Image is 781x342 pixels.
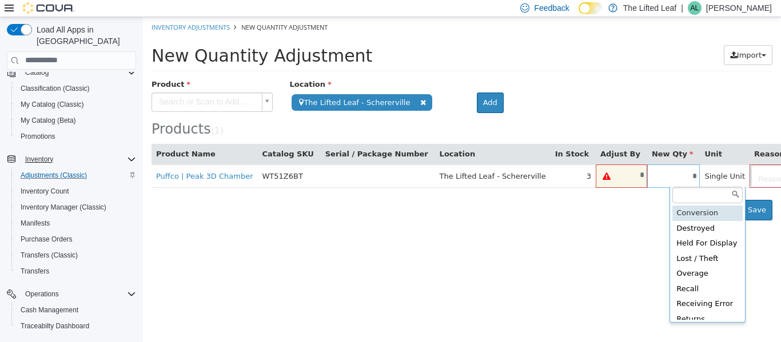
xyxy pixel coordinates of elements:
[21,251,78,260] span: Transfers (Classic)
[16,114,136,127] span: My Catalog (Beta)
[11,96,141,112] button: My Catalog (Classic)
[11,318,141,334] button: Traceabilty Dashboard
[688,1,702,15] div: Anna Lutz
[529,249,600,264] div: Overage
[32,24,136,47] span: Load All Apps in [GEOGRAPHIC_DATA]
[529,188,600,204] div: Conversion
[16,114,81,127] a: My Catalog (Beta)
[11,128,141,144] button: Promotions
[21,152,58,166] button: Inventory
[21,203,106,212] span: Inventory Manager (Classic)
[25,155,53,164] span: Inventory
[11,81,141,96] button: Classification (Classic)
[21,321,89,331] span: Traceabilty Dashboard
[16,184,136,198] span: Inventory Count
[16,303,136,317] span: Cash Management
[11,302,141,318] button: Cash Management
[21,267,49,276] span: Transfers
[529,234,600,250] div: Lost / Theft
[579,2,603,14] input: Dark Mode
[16,264,136,278] span: Transfers
[529,264,600,280] div: Recall
[16,264,54,278] a: Transfers
[16,248,136,262] span: Transfers (Classic)
[706,1,772,15] p: [PERSON_NAME]
[16,216,136,230] span: Manifests
[16,130,136,143] span: Promotions
[16,200,111,214] a: Inventory Manager (Classic)
[25,68,49,77] span: Catalog
[11,263,141,279] button: Transfers
[21,66,53,79] button: Catalog
[2,151,141,167] button: Inventory
[21,171,87,180] span: Adjustments (Classic)
[529,279,600,295] div: Receiving Error
[11,183,141,199] button: Inventory Count
[579,14,579,15] span: Dark Mode
[529,219,600,234] div: Held For Display
[534,2,569,14] span: Feedback
[2,65,141,81] button: Catalog
[23,2,74,14] img: Cova
[21,132,55,141] span: Promotions
[11,247,141,263] button: Transfers (Classic)
[16,82,136,95] span: Classification (Classic)
[16,200,136,214] span: Inventory Manager (Classic)
[16,319,94,333] a: Traceabilty Dashboard
[21,116,76,125] span: My Catalog (Beta)
[21,305,78,315] span: Cash Management
[529,204,600,219] div: Destroyed
[16,130,60,143] a: Promotions
[11,215,141,231] button: Manifests
[16,184,74,198] a: Inventory Count
[21,235,73,244] span: Purchase Orders
[16,319,136,333] span: Traceabilty Dashboard
[16,303,83,317] a: Cash Management
[11,199,141,215] button: Inventory Manager (Classic)
[16,82,94,95] a: Classification (Classic)
[16,232,77,246] a: Purchase Orders
[16,232,136,246] span: Purchase Orders
[16,98,136,111] span: My Catalog (Classic)
[21,287,136,301] span: Operations
[21,100,84,109] span: My Catalog (Classic)
[11,112,141,128] button: My Catalog (Beta)
[691,1,699,15] span: AL
[529,295,600,310] div: Returns
[21,187,69,196] span: Inventory Count
[21,66,136,79] span: Catalog
[2,286,141,302] button: Operations
[21,219,50,228] span: Manifests
[623,1,676,15] p: The Lifted Leaf
[16,168,136,182] span: Adjustments (Classic)
[16,216,54,230] a: Manifests
[11,231,141,247] button: Purchase Orders
[21,287,63,301] button: Operations
[21,152,136,166] span: Inventory
[11,167,141,183] button: Adjustments (Classic)
[25,289,59,299] span: Operations
[21,84,90,93] span: Classification (Classic)
[681,1,683,15] p: |
[16,168,91,182] a: Adjustments (Classic)
[16,248,82,262] a: Transfers (Classic)
[16,98,89,111] a: My Catalog (Classic)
